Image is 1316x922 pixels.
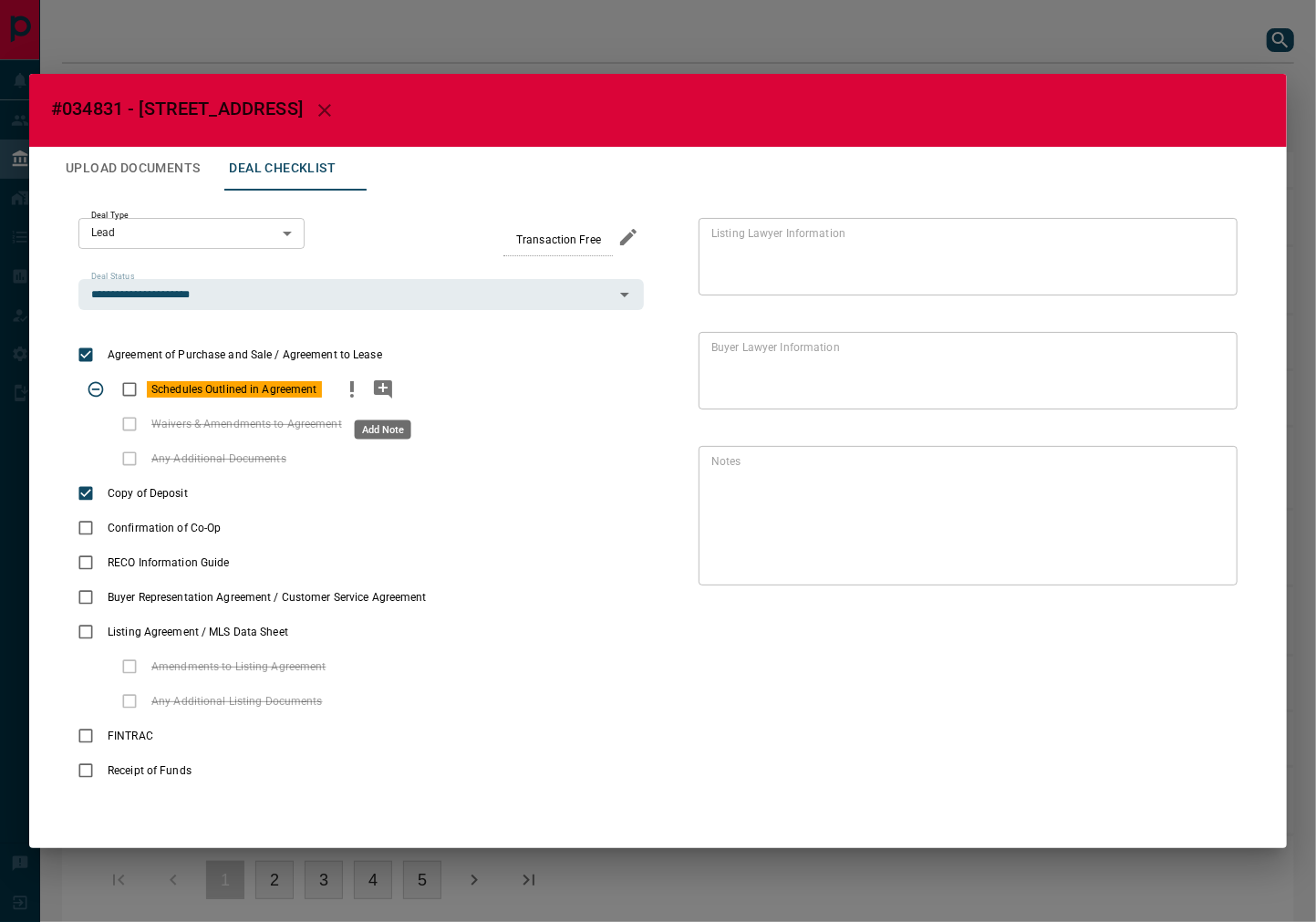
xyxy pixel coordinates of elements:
[78,218,305,249] div: Lead
[51,98,303,119] span: #034831 - [STREET_ADDRESS]
[78,372,113,407] span: Toggle Applicable
[103,589,431,606] span: Buyer Representation Agreement / Customer Service Agreement
[147,658,331,675] span: Amendments to Listing Agreement
[103,485,192,502] span: Copy of Deposit
[147,451,291,467] span: Any Additional Documents
[711,225,1218,287] textarea: text field
[355,420,411,440] div: Add Note
[711,453,1218,577] textarea: text field
[103,520,225,536] span: Confirmation of Co-Op
[103,347,387,363] span: Agreement of Purchase and Sale / Agreement to Lease
[711,339,1218,401] textarea: text field
[103,554,233,571] span: RECO Information Guide
[147,381,322,398] span: Schedules Outlined in Agreement
[103,624,293,640] span: Listing Agreement / MLS Data Sheet
[612,282,637,307] button: Open
[103,762,196,779] span: Receipt of Funds
[613,222,644,253] button: edit
[103,728,158,744] span: FINTRAC
[91,210,129,222] label: Deal Type
[337,372,368,407] button: priority
[368,372,399,407] button: add note
[147,693,327,710] span: Any Additional Listing Documents
[51,147,214,191] button: Upload Documents
[214,147,350,191] button: Deal Checklist
[147,416,347,432] span: Waivers & Amendments to Agreement
[91,271,134,283] label: Deal Status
